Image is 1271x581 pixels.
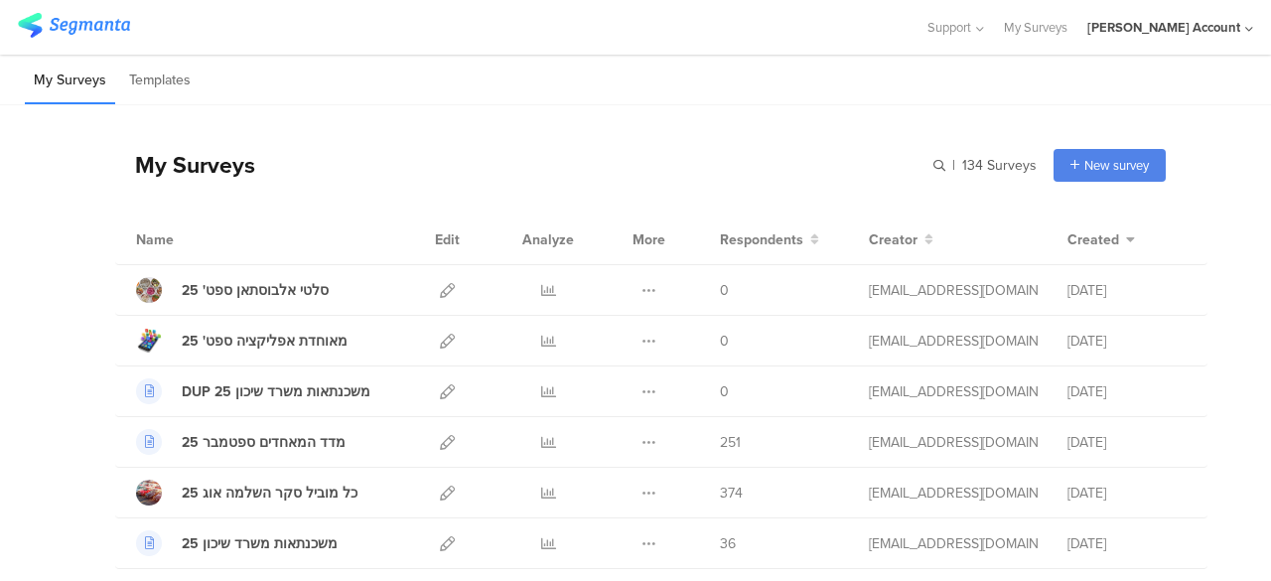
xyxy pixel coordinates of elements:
[136,229,255,250] div: Name
[869,533,1038,554] div: afkar2005@gmail.com
[869,483,1038,504] div: afkar2005@gmail.com
[720,229,803,250] span: Respondents
[182,280,329,301] div: סלטי אלבוסתאן ספט' 25
[1087,18,1240,37] div: [PERSON_NAME] Account
[136,530,338,556] a: משכנתאות משרד שיכון 25
[869,381,1038,402] div: afkar2005@gmail.com
[720,229,819,250] button: Respondents
[1084,156,1149,175] span: New survey
[628,215,670,264] div: More
[1067,229,1135,250] button: Created
[182,533,338,554] div: משכנתאות משרד שיכון 25
[136,429,346,455] a: מדד המאחדים ספטמבר 25
[720,331,729,352] span: 0
[426,215,469,264] div: Edit
[1067,432,1187,453] div: [DATE]
[949,155,958,176] span: |
[136,378,370,404] a: DUP משכנתאות משרד שיכון 25
[1067,280,1187,301] div: [DATE]
[720,533,736,554] span: 36
[1067,483,1187,504] div: [DATE]
[136,480,357,506] a: כל מוביל סקר השלמה אוג 25
[518,215,578,264] div: Analyze
[1067,533,1187,554] div: [DATE]
[1067,229,1119,250] span: Created
[720,280,729,301] span: 0
[115,148,255,182] div: My Surveys
[927,18,971,37] span: Support
[869,331,1038,352] div: afkar2005@gmail.com
[182,432,346,453] div: מדד המאחדים ספטמבר 25
[182,483,357,504] div: כל מוביל סקר השלמה אוג 25
[720,381,729,402] span: 0
[869,229,918,250] span: Creator
[182,381,370,402] div: DUP משכנתאות משרד שיכון 25
[25,58,115,104] li: My Surveys
[869,432,1038,453] div: afkar2005@gmail.com
[120,58,200,104] li: Templates
[720,432,741,453] span: 251
[962,155,1037,176] span: 134 Surveys
[1067,381,1187,402] div: [DATE]
[18,13,130,38] img: segmanta logo
[1067,331,1187,352] div: [DATE]
[869,280,1038,301] div: afkar2005@gmail.com
[182,331,348,352] div: מאוחדת אפליקציה ספט' 25
[136,277,329,303] a: סלטי אלבוסתאן ספט' 25
[869,229,933,250] button: Creator
[720,483,743,504] span: 374
[136,328,348,354] a: מאוחדת אפליקציה ספט' 25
